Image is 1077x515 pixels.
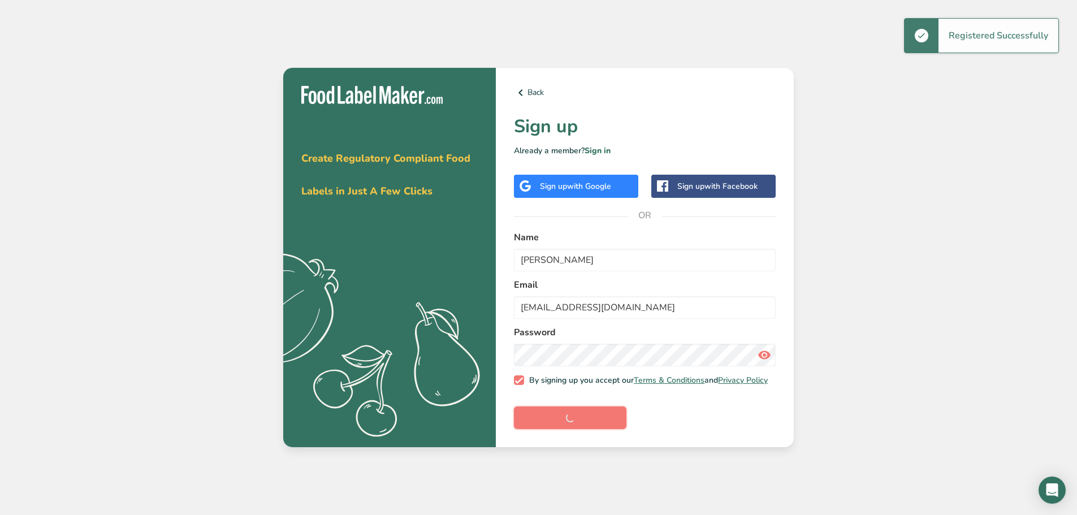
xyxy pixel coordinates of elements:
span: with Google [567,181,611,192]
div: Sign up [677,180,758,192]
img: Food Label Maker [301,86,443,105]
input: email@example.com [514,296,776,319]
label: Name [514,231,776,244]
label: Password [514,326,776,339]
span: OR [628,198,662,232]
p: Already a member? [514,145,776,157]
a: Terms & Conditions [634,375,704,386]
span: with Facebook [704,181,758,192]
a: Sign in [585,145,611,156]
input: John Doe [514,249,776,271]
a: Privacy Policy [718,375,768,386]
span: Create Regulatory Compliant Food Labels in Just A Few Clicks [301,152,470,198]
label: Email [514,278,776,292]
span: By signing up you accept our and [524,375,768,386]
a: Back [514,86,776,99]
h1: Sign up [514,113,776,140]
div: Sign up [540,180,611,192]
div: Open Intercom Messenger [1039,477,1066,504]
div: Registered Successfully [938,19,1058,53]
